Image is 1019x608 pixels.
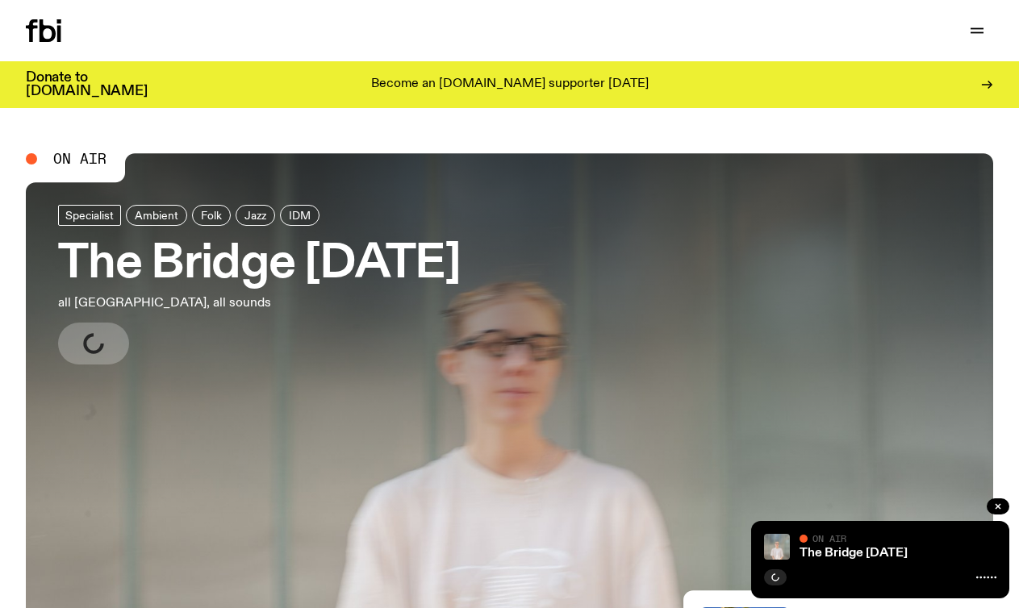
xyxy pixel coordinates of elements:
h3: The Bridge [DATE] [58,242,461,287]
span: Jazz [244,209,266,221]
span: IDM [289,209,311,221]
p: Become an [DOMAIN_NAME] supporter [DATE] [371,77,649,92]
a: Folk [192,205,231,226]
a: The Bridge [DATE]all [GEOGRAPHIC_DATA], all sounds [58,205,461,364]
span: Specialist [65,209,114,221]
span: On Air [812,533,846,543]
a: Specialist [58,205,121,226]
a: Jazz [236,205,275,226]
span: On Air [53,152,106,166]
a: IDM [280,205,319,226]
span: Ambient [135,209,178,221]
p: all [GEOGRAPHIC_DATA], all sounds [58,294,461,313]
h3: Donate to [DOMAIN_NAME] [26,71,148,98]
a: The Bridge [DATE] [800,547,908,560]
img: Mara stands in front of a frosted glass wall wearing a cream coloured t-shirt and black glasses. ... [764,534,790,560]
span: Folk [201,209,222,221]
a: Ambient [126,205,187,226]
